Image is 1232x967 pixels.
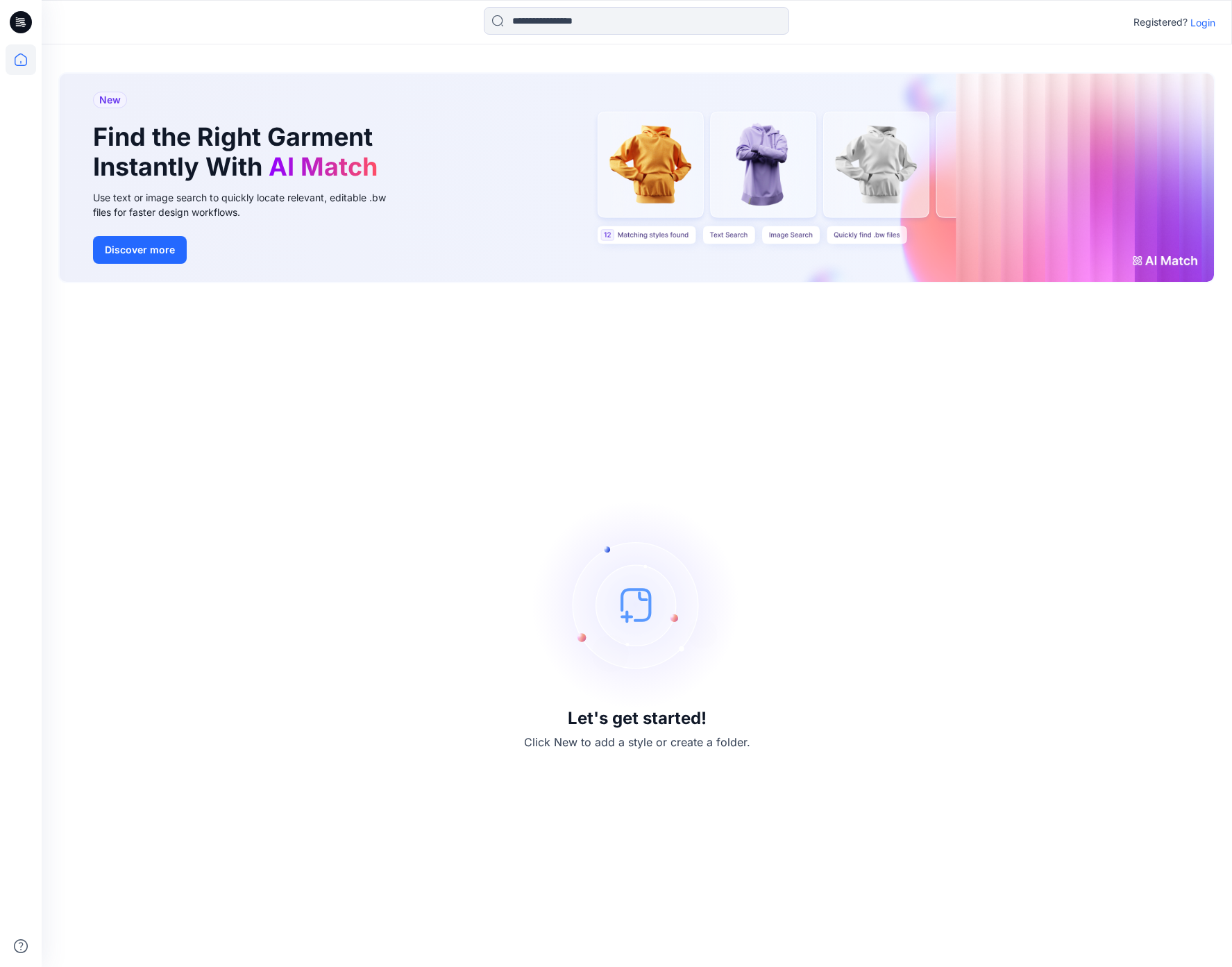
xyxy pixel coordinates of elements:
[93,190,405,219] div: Use text or image search to quickly locate relevant, editable .bw files for faster design workflows.
[269,151,378,182] span: AI Match
[1190,15,1215,30] p: Login
[524,734,750,750] p: Click New to add a style or create a folder.
[1133,14,1188,31] p: Registered?
[533,501,741,709] img: empty-state-image.svg
[93,122,385,182] h1: Find the Right Garment Instantly With
[99,92,121,108] span: New
[568,709,707,728] h3: Let's get started!
[93,236,187,264] button: Discover more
